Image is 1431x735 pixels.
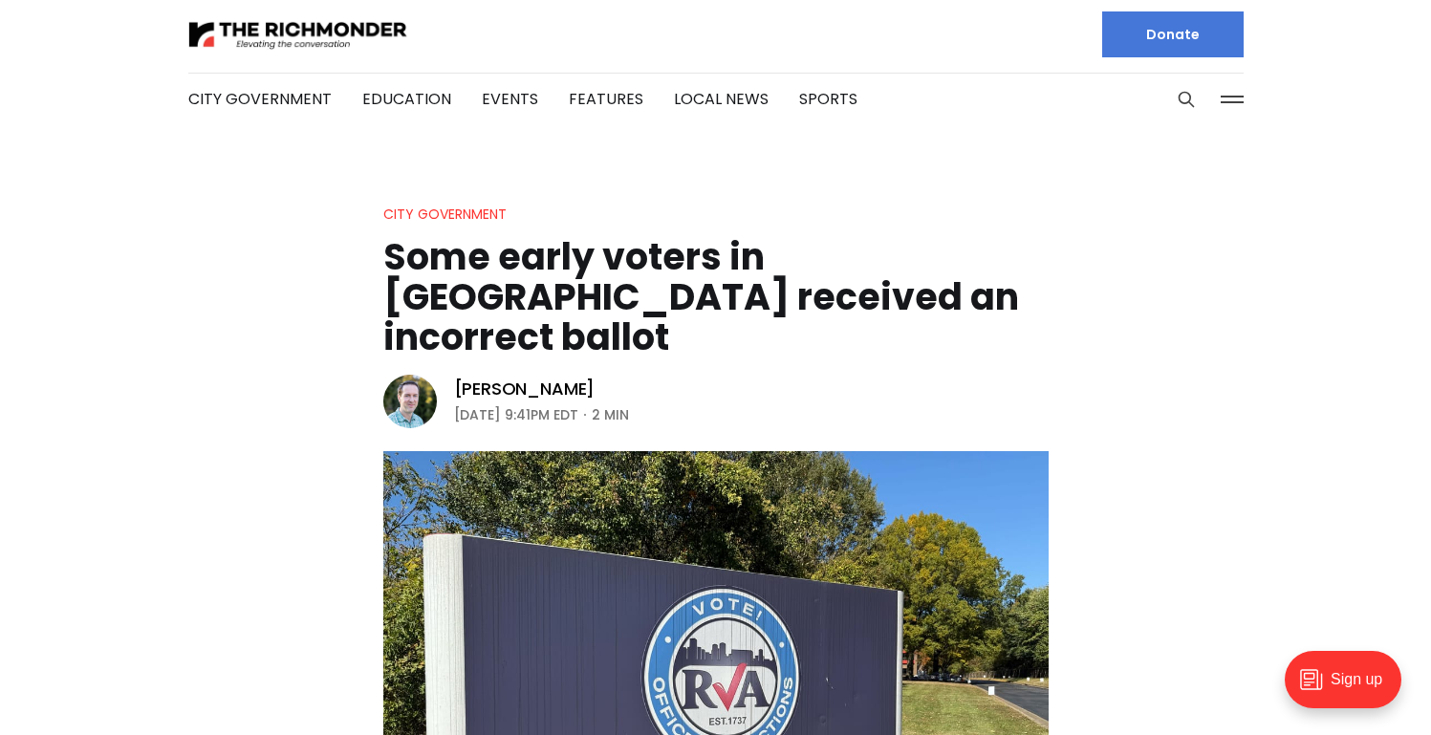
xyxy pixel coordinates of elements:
button: Search this site [1172,85,1201,114]
a: Education [362,88,451,110]
a: Features [569,88,643,110]
a: Local News [674,88,769,110]
time: [DATE] 9:41PM EDT [454,403,578,426]
a: City Government [188,88,332,110]
iframe: portal-trigger [1268,641,1431,735]
a: Donate [1102,11,1244,57]
a: Events [482,88,538,110]
a: City Government [383,205,507,224]
span: 2 min [592,403,629,426]
a: [PERSON_NAME] [454,378,596,400]
h1: Some early voters in [GEOGRAPHIC_DATA] received an incorrect ballot [383,237,1049,357]
a: Sports [799,88,857,110]
img: Michael Phillips [383,375,437,428]
img: The Richmonder [188,18,408,52]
